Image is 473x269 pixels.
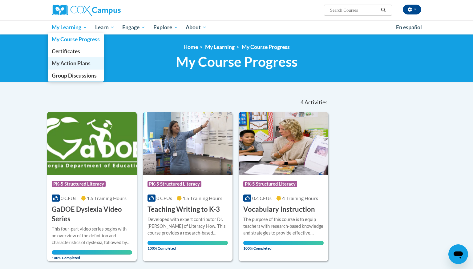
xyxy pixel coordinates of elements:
[301,99,304,106] span: 4
[392,21,426,34] a: En español
[252,195,272,201] span: 0.4 CEUs
[239,112,328,175] img: Course Logo
[48,33,104,45] a: My Course Progress
[48,70,104,82] a: Group Discussions
[52,5,121,16] img: Cox Campus
[148,181,201,187] span: PK-5 Structured Literacy
[243,216,324,236] div: The purpose of this course is to equip teachers with research-based knowledge and strategies to p...
[186,24,207,31] span: About
[52,36,100,42] span: My Course Progress
[48,45,104,57] a: Certificates
[87,195,127,201] span: 1.5 Training Hours
[243,205,315,214] h3: Vocabulary Instruction
[52,72,97,79] span: Group Discussions
[282,195,318,201] span: 4 Training Hours
[182,20,211,34] a: About
[143,112,232,175] img: Course Logo
[176,54,297,70] span: My Course Progress
[48,57,104,69] a: My Action Plans
[42,20,431,34] div: Main menu
[148,241,228,245] div: Your progress
[52,5,169,16] a: Cox Campus
[91,20,119,34] a: Learn
[148,216,228,236] div: Developed with expert contributor Dr. [PERSON_NAME] of Literacy How. This course provides a resea...
[122,24,145,31] span: Engage
[52,60,91,66] span: My Action Plans
[329,6,379,14] input: Search Courses
[52,205,132,224] h3: GaDOE Dyslexia Video Series
[403,5,421,14] button: Account Settings
[242,44,290,50] a: My Course Progress
[148,205,220,214] h3: Teaching Writing to K-3
[183,195,222,201] span: 1.5 Training Hours
[143,112,232,261] a: Course LogoPK-5 Structured Literacy0 CEUs1.5 Training Hours Teaching Writing to K-3Developed with...
[52,250,132,260] span: 100% Completed
[148,241,228,251] span: 100% Completed
[52,24,87,31] span: My Learning
[239,112,328,261] a: Course LogoPK-5 Structured Literacy0.4 CEUs4 Training Hours Vocabulary InstructionThe purpose of ...
[149,20,182,34] a: Explore
[47,112,137,175] img: Course Logo
[52,181,106,187] span: PK-5 Structured Literacy
[52,226,132,246] div: This four-part video series begins with an overview of the definition and characteristics of dysl...
[48,20,91,34] a: My Learning
[52,250,132,255] div: Your progress
[396,24,422,30] span: En español
[61,195,76,201] span: 0 CEUs
[156,195,172,201] span: 0 CEUs
[47,112,137,261] a: Course LogoPK-5 Structured Literacy0 CEUs1.5 Training Hours GaDOE Dyslexia Video SeriesThis four-...
[52,48,80,54] span: Certificates
[243,241,324,251] span: 100% Completed
[243,241,324,245] div: Your progress
[205,44,235,50] a: My Learning
[153,24,178,31] span: Explore
[448,244,468,264] iframe: Button to launch messaging window
[305,99,328,106] span: Activities
[118,20,149,34] a: Engage
[184,44,198,50] a: Home
[379,6,388,14] button: Search
[95,24,115,31] span: Learn
[243,181,297,187] span: PK-5 Structured Literacy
